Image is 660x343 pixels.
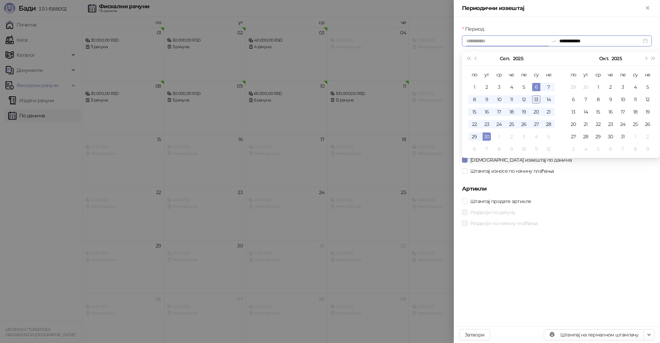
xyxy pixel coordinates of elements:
[468,81,481,93] td: 2025-09-01
[481,93,493,106] td: 2025-09-09
[542,130,555,143] td: 2025-10-05
[580,93,592,106] td: 2025-10-07
[619,120,627,128] div: 24
[567,118,580,130] td: 2025-10-20
[606,132,615,141] div: 30
[472,52,480,65] button: Претходни месец (PageUp)
[606,95,615,104] div: 9
[507,95,516,104] div: 11
[467,156,574,164] span: [DEMOGRAPHIC_DATA] извештај по данима
[495,83,503,91] div: 3
[520,132,528,141] div: 3
[532,108,540,116] div: 20
[470,108,478,116] div: 15
[518,93,530,106] td: 2025-09-12
[631,120,639,128] div: 25
[507,120,516,128] div: 25
[544,132,553,141] div: 5
[643,145,652,153] div: 9
[641,81,654,93] td: 2025-10-05
[580,118,592,130] td: 2025-10-21
[530,143,542,155] td: 2025-10-11
[493,118,505,130] td: 2025-09-24
[594,83,602,91] div: 1
[604,130,617,143] td: 2025-10-30
[532,145,540,153] div: 11
[505,81,518,93] td: 2025-09-04
[505,130,518,143] td: 2025-10-02
[542,81,555,93] td: 2025-09-07
[629,93,641,106] td: 2025-10-11
[619,95,627,104] div: 10
[650,52,657,65] button: Следећа година (Control + right)
[629,130,641,143] td: 2025-11-01
[580,81,592,93] td: 2025-09-30
[495,95,503,104] div: 10
[544,145,553,153] div: 12
[507,132,516,141] div: 2
[592,106,604,118] td: 2025-10-15
[641,106,654,118] td: 2025-10-19
[481,143,493,155] td: 2025-10-07
[641,118,654,130] td: 2025-10-26
[500,52,510,65] button: Изабери месец
[569,132,577,141] div: 27
[567,68,580,81] th: по
[569,83,577,91] div: 29
[629,106,641,118] td: 2025-10-18
[518,106,530,118] td: 2025-09-19
[643,108,652,116] div: 19
[493,68,505,81] th: ср
[481,81,493,93] td: 2025-09-02
[495,108,503,116] div: 17
[569,120,577,128] div: 20
[544,120,553,128] div: 28
[592,68,604,81] th: ср
[617,68,629,81] th: пе
[604,118,617,130] td: 2025-10-23
[505,143,518,155] td: 2025-10-09
[507,83,516,91] div: 4
[495,132,503,141] div: 1
[643,132,652,141] div: 2
[631,145,639,153] div: 8
[592,93,604,106] td: 2025-10-08
[592,143,604,155] td: 2025-11-05
[520,145,528,153] div: 10
[619,145,627,153] div: 7
[631,108,639,116] div: 18
[569,95,577,104] div: 6
[542,93,555,106] td: 2025-09-14
[513,52,523,65] button: Изабери годину
[462,185,652,193] h5: Артикли
[580,68,592,81] th: ут
[617,93,629,106] td: 2025-10-10
[641,143,654,155] td: 2025-11-09
[643,120,652,128] div: 26
[544,108,553,116] div: 21
[619,83,627,91] div: 3
[518,143,530,155] td: 2025-10-10
[617,106,629,118] td: 2025-10-17
[604,143,617,155] td: 2025-11-06
[467,208,518,216] span: Раздвоји по датуму
[606,83,615,91] div: 2
[530,81,542,93] td: 2025-09-06
[520,83,528,91] div: 5
[483,120,491,128] div: 23
[582,95,590,104] div: 7
[542,68,555,81] th: не
[520,120,528,128] div: 26
[569,145,577,153] div: 3
[643,95,652,104] div: 12
[594,145,602,153] div: 5
[631,83,639,91] div: 4
[505,118,518,130] td: 2025-09-25
[507,108,516,116] div: 18
[518,130,530,143] td: 2025-10-03
[532,120,540,128] div: 27
[629,81,641,93] td: 2025-10-04
[481,106,493,118] td: 2025-09-16
[481,118,493,130] td: 2025-09-23
[470,95,478,104] div: 8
